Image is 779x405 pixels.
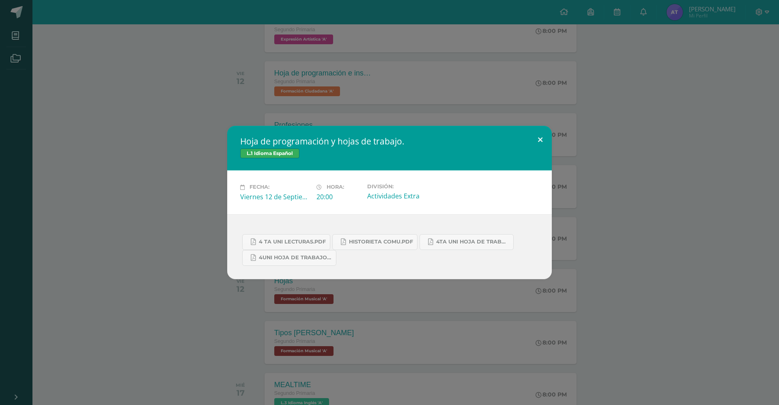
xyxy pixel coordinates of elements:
span: Fecha: [250,184,269,190]
span: historieta comu.pdf [349,239,413,245]
a: 4UNI hoja de trabajo COMU.pdf [242,250,336,266]
span: 4UNI hoja de trabajo COMU.pdf [259,254,332,261]
div: Viernes 12 de Septiembre [240,192,310,201]
div: Actividades Extra [367,192,437,200]
label: División: [367,183,437,190]
div: 20:00 [316,192,361,201]
a: historieta comu.pdf [332,234,417,250]
h2: Hoja de programación y hojas de trabajo. [240,136,539,147]
span: 4 ta uni lecturas.pdf [259,239,326,245]
a: 4ta uni hoja de trabajo comu.pdf [420,234,514,250]
span: 4ta uni hoja de trabajo comu.pdf [436,239,509,245]
a: 4 ta uni lecturas.pdf [242,234,330,250]
span: Hora: [327,184,344,190]
span: L.1 Idioma Español [240,149,299,158]
button: Close (Esc) [529,126,552,153]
